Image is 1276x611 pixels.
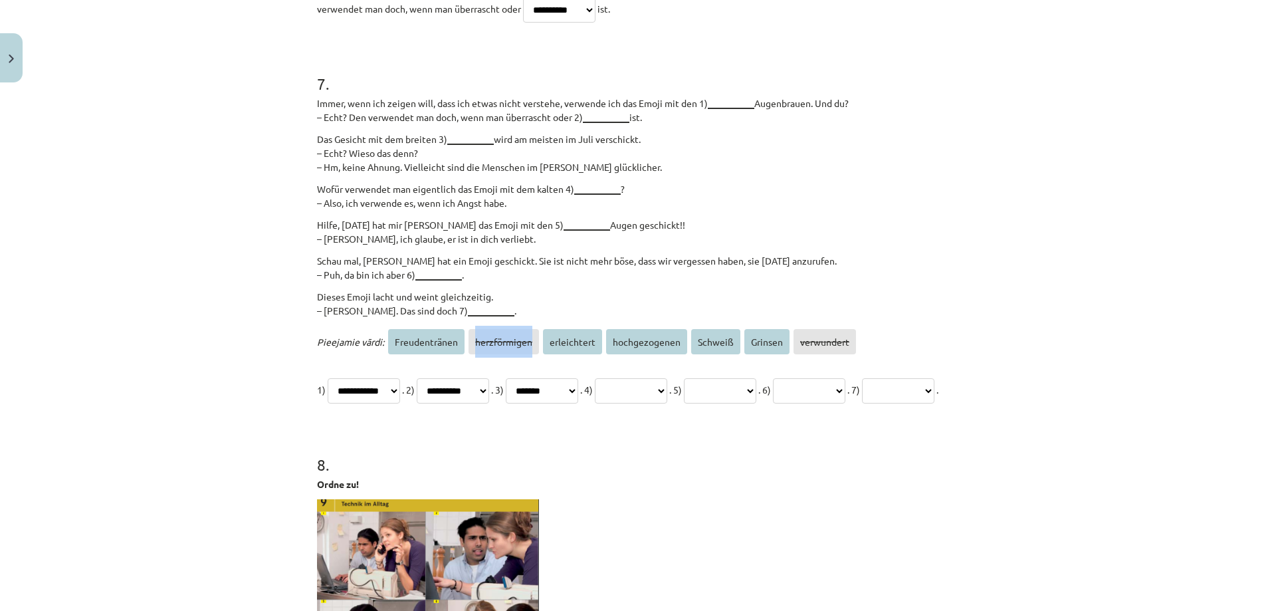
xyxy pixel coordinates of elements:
[583,111,629,123] b: __________
[317,51,959,92] h1: 7 .
[317,182,959,210] p: Wofür verwendet man eigentlich das Emoji mit dem kalten 4) ? – Also, ich verwende es, wenn ich An...
[758,384,771,396] span: . 6)
[468,305,514,316] b: __________
[580,384,593,396] span: . 4)
[597,3,610,15] span: ist.
[317,478,359,490] strong: Ordne zu!
[744,329,790,354] span: Grinsen
[606,329,687,354] span: hochgezogenen
[317,254,959,282] p: Schau mal, [PERSON_NAME] hat ein Emoji geschickt. Sie ist nicht mehr böse, dass wir vergessen hab...
[317,432,959,473] h1: 8 .
[691,329,740,354] span: Schweiß
[543,329,602,354] span: erleichtert
[415,269,462,281] b: __________
[847,384,860,396] span: . 7)
[317,290,959,318] p: Dieses Emoji lacht und weint gleichzeitig. – [PERSON_NAME]. Das sind doch 7) .
[317,132,959,174] p: Das Gesicht mit dem breiten 3) wird am meisten im Juli verschickt. – Echt? Wieso das denn? – Hm, ...
[469,329,539,354] span: herzförmigen
[402,384,415,396] span: . 2)
[317,384,326,396] span: 1)
[9,55,14,63] img: icon-close-lesson-0947bae3869378f0d4975bcd49f059093ad1ed9edebbc8119c70593378902aed.svg
[317,336,384,348] span: Pieejamie vārdi:
[564,219,610,231] b: __________
[708,97,754,109] b: __________
[936,384,938,396] span: .
[669,384,682,396] span: . 5)
[447,133,494,145] b: __________
[574,183,621,195] b: __________
[794,329,856,354] span: verwundert
[388,329,465,354] span: Freudentränen
[491,384,504,396] span: . 3)
[317,218,959,246] p: Hilfe, [DATE] hat mir [PERSON_NAME] das Emoji mit den 5) Augen geschickt!! – [PERSON_NAME], ich g...
[317,96,959,124] p: Immer, wenn ich zeigen will, dass ich etwas nicht verstehe, verwende ich das Emoji mit den 1) Aug...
